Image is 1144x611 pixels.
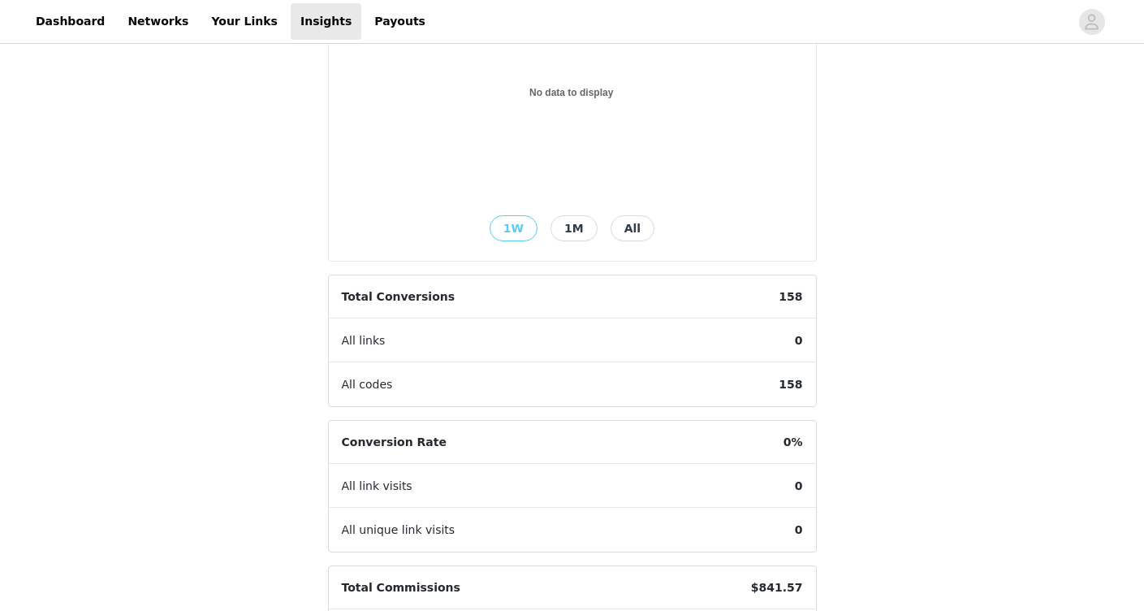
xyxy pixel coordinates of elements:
[490,215,537,241] button: 1W
[550,215,598,241] button: 1M
[329,275,468,318] span: Total Conversions
[365,3,435,40] a: Payouts
[782,465,816,508] span: 0
[329,509,468,552] span: All unique link visits
[611,215,654,241] button: All
[782,509,816,552] span: 0
[529,87,614,98] text: No data to display
[771,421,816,464] span: 0%
[782,319,816,362] span: 0
[329,319,399,362] span: All links
[766,363,815,406] span: 158
[329,566,473,609] span: Total Commissions
[329,465,425,508] span: All link visits
[329,363,406,406] span: All codes
[291,3,361,40] a: Insights
[26,3,114,40] a: Dashboard
[329,421,460,464] span: Conversion Rate
[738,566,816,609] span: $841.57
[766,275,815,318] span: 158
[1084,9,1099,35] div: avatar
[201,3,287,40] a: Your Links
[118,3,198,40] a: Networks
